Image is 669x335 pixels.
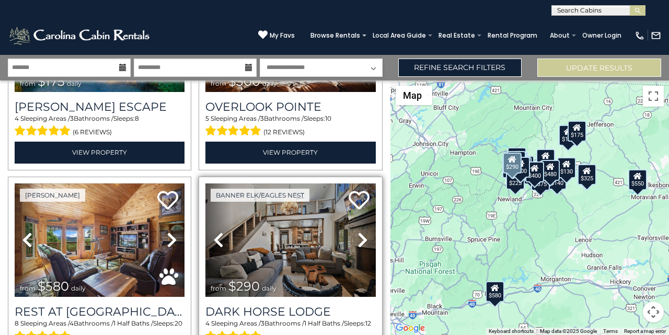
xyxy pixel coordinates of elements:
[211,79,226,87] span: from
[398,59,522,77] a: Refine Search Filters
[349,190,370,212] a: Add to favorites
[557,157,576,178] div: $130
[20,79,36,87] span: from
[70,319,74,327] span: 4
[541,159,560,180] div: $480
[20,189,85,202] a: [PERSON_NAME]
[8,25,153,46] img: White-1-2.png
[113,319,153,327] span: 1 Half Baths /
[643,86,664,107] button: Toggle fullscreen view
[393,321,428,335] img: Google
[228,74,260,89] span: $300
[503,153,522,174] div: $290
[205,114,375,139] div: Sleeping Areas / Bathrooms / Sleeps:
[15,305,184,319] a: Rest at [GEOGRAPHIC_DATA]
[20,284,36,292] span: from
[73,125,112,139] span: (6 reviews)
[511,157,530,178] div: $300
[325,114,331,122] span: 10
[263,125,305,139] span: (12 reviews)
[603,328,618,334] a: Terms
[211,284,226,292] span: from
[486,281,505,302] div: $580
[506,169,525,190] div: $225
[577,28,627,43] a: Owner Login
[205,100,375,114] a: Overlook Pointe
[532,169,550,190] div: $375
[157,190,178,212] a: Add to favorites
[545,28,575,43] a: About
[205,305,375,319] a: Dark Horse Lodge
[38,279,69,294] span: $580
[15,100,184,114] a: [PERSON_NAME] Escape
[205,142,375,163] a: View Property
[489,328,534,335] button: Keyboard shortcuts
[578,164,596,185] div: $325
[536,149,555,170] div: $349
[624,328,666,334] a: Report a map error
[260,114,264,122] span: 3
[305,28,365,43] a: Browse Rentals
[526,161,545,182] div: $400
[507,151,526,171] div: $425
[367,28,431,43] a: Local Area Guide
[548,168,567,189] div: $140
[365,319,371,327] span: 12
[651,30,661,41] img: mail-regular-white.png
[482,28,543,43] a: Rental Program
[15,142,184,163] a: View Property
[205,183,375,297] img: thumbnail_164375639.jpeg
[70,114,74,122] span: 3
[635,30,645,41] img: phone-regular-white.png
[261,319,264,327] span: 3
[559,125,578,146] div: $175
[262,79,277,87] span: daily
[270,31,295,40] span: My Favs
[537,59,661,77] button: Update Results
[71,284,86,292] span: daily
[175,319,182,327] span: 20
[15,114,19,122] span: 4
[393,321,428,335] a: Open this area in Google Maps (opens a new window)
[135,114,139,122] span: 8
[15,305,184,319] h3: Rest at Mountain Crest
[262,284,276,292] span: daily
[15,319,19,327] span: 8
[67,79,82,87] span: daily
[540,328,597,334] span: Map data ©2025 Google
[503,157,522,178] div: $230
[568,120,586,141] div: $175
[396,86,432,105] button: Change map style
[628,169,647,190] div: $550
[403,90,422,101] span: Map
[38,74,65,89] span: $175
[228,279,260,294] span: $290
[205,319,210,327] span: 4
[15,100,184,114] h3: Todd Escape
[643,302,664,322] button: Map camera controls
[205,114,209,122] span: 5
[15,114,184,139] div: Sleeping Areas / Bathrooms / Sleeps:
[433,28,480,43] a: Real Estate
[304,319,344,327] span: 1 Half Baths /
[211,189,309,202] a: Banner Elk/Eagles Nest
[507,147,526,168] div: $125
[258,30,295,41] a: My Favs
[15,183,184,297] img: thumbnail_164747674.jpeg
